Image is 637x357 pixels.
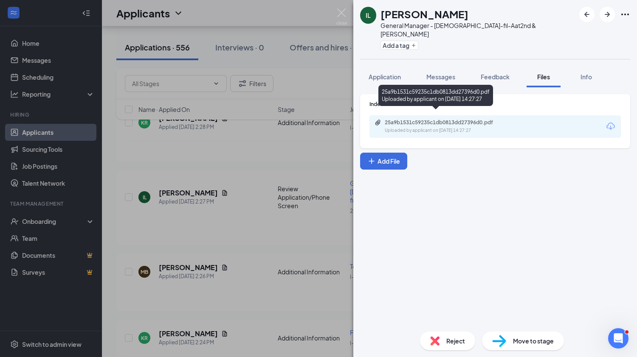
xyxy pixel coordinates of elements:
span: Reject [446,336,465,346]
button: Add FilePlus [360,153,407,170]
h1: [PERSON_NAME] [381,7,468,21]
svg: Plus [367,157,376,165]
svg: Paperclip [375,119,381,126]
iframe: Intercom live chat [608,328,629,349]
svg: Download [606,121,616,131]
a: Paperclip25a9b1531c59235c1db0813dd27396d0.pdfUploaded by applicant on [DATE] 14:27:27 [375,119,512,134]
span: Feedback [481,73,510,81]
div: Uploaded by applicant on [DATE] 14:27:27 [385,127,512,134]
span: Messages [426,73,455,81]
span: Application [369,73,401,81]
button: ArrowLeftNew [579,7,595,22]
div: Indeed Resume [369,100,621,108]
svg: ArrowLeftNew [582,9,592,20]
span: Info [581,73,592,81]
button: PlusAdd a tag [381,41,418,50]
div: General Manager - [DEMOGRAPHIC_DATA]-fil-A at 2nd & [PERSON_NAME] [381,21,575,38]
span: Move to stage [513,336,554,346]
div: 25a9b1531c59235c1db0813dd27396d0.pdf [385,119,504,126]
svg: Plus [411,43,416,48]
div: 25a9b1531c59235c1db0813dd27396d0.pdf Uploaded by applicant on [DATE] 14:27:27 [378,85,493,106]
span: Files [537,73,550,81]
svg: ArrowRight [602,9,612,20]
button: ArrowRight [600,7,615,22]
svg: Ellipses [620,9,630,20]
div: IL [366,11,371,20]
